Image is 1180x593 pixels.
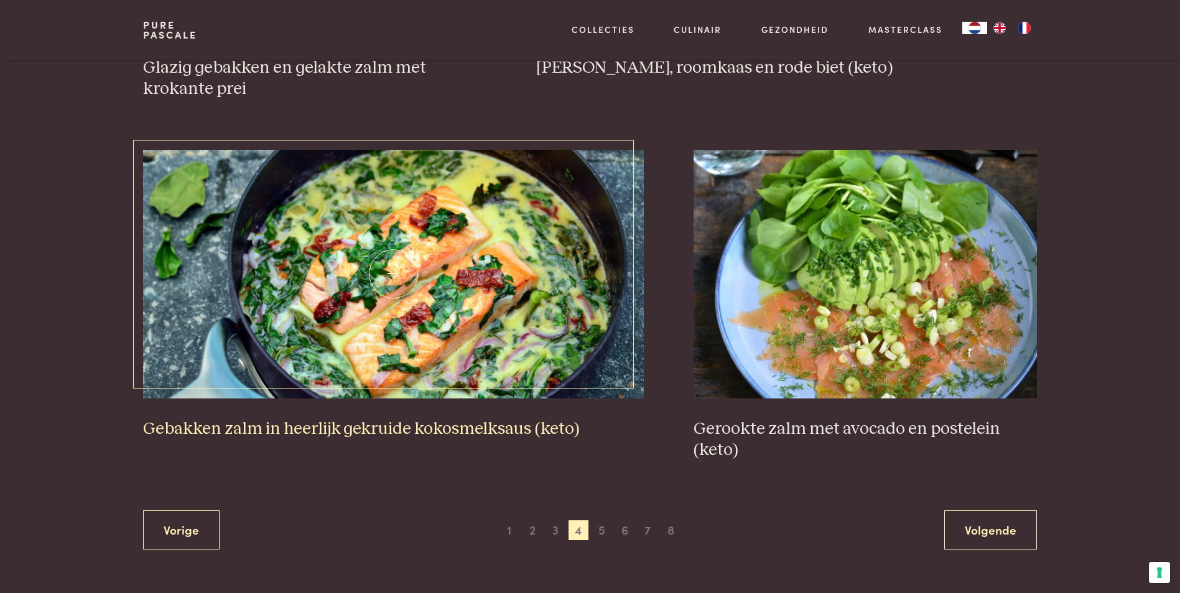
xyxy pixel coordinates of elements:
[143,510,220,549] a: Vorige
[987,22,1037,34] ul: Language list
[1012,22,1037,34] a: FR
[944,510,1037,549] a: Volgende
[1149,562,1170,583] button: Uw voorkeuren voor toestemming voor trackingtechnologieën
[499,520,519,540] span: 1
[694,418,1037,461] h3: Gerookte zalm met avocado en postelein (keto)
[638,520,658,540] span: 7
[569,520,588,540] span: 4
[546,520,565,540] span: 3
[661,520,681,540] span: 8
[536,57,1037,79] h3: [PERSON_NAME], roomkaas en rode biet (keto)
[572,23,634,36] a: Collecties
[962,22,987,34] a: NL
[761,23,829,36] a: Gezondheid
[987,22,1012,34] a: EN
[143,150,644,439] a: Gebakken zalm in heerlijk gekruide kokosmelksaus (keto) Gebakken zalm in heerlijk gekruide kokosm...
[523,520,542,540] span: 2
[592,520,611,540] span: 5
[143,57,486,100] h3: Glazig gebakken en gelakte zalm met krokante prei
[868,23,942,36] a: Masterclass
[694,150,1037,398] img: Gerookte zalm met avocado en postelein (keto)
[674,23,722,36] a: Culinair
[962,22,987,34] div: Language
[143,20,197,40] a: PurePascale
[694,150,1037,461] a: Gerookte zalm met avocado en postelein (keto) Gerookte zalm met avocado en postelein (keto)
[962,22,1037,34] aside: Language selected: Nederlands
[615,520,634,540] span: 6
[143,150,644,398] img: Gebakken zalm in heerlijk gekruide kokosmelksaus (keto)
[143,418,644,440] h3: Gebakken zalm in heerlijk gekruide kokosmelksaus (keto)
